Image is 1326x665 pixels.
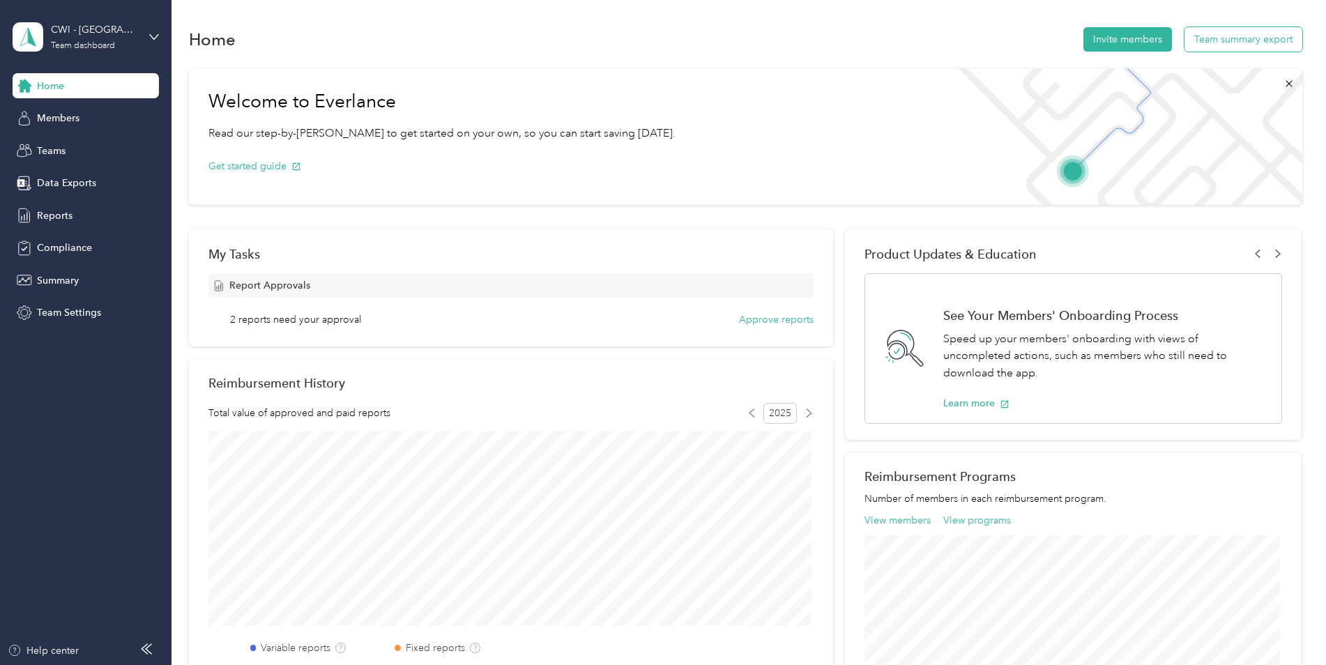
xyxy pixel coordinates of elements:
div: Team dashboard [51,42,115,50]
span: Total value of approved and paid reports [208,406,390,420]
div: My Tasks [208,247,814,261]
label: Fixed reports [406,641,465,655]
button: View programs [943,513,1011,528]
button: Team summary export [1184,27,1302,52]
button: Invite members [1083,27,1172,52]
h2: Reimbursement History [208,376,345,390]
button: Help center [8,643,79,658]
span: Data Exports [37,176,96,190]
span: Team Settings [37,305,101,320]
span: Home [37,79,64,93]
label: Variable reports [261,641,330,655]
span: 2 reports need your approval [230,312,361,327]
span: Reports [37,208,73,223]
button: Get started guide [208,159,301,174]
button: View members [864,513,931,528]
iframe: Everlance-gr Chat Button Frame [1248,587,1326,665]
span: Compliance [37,240,92,255]
button: Approve reports [739,312,814,327]
div: CWI - [GEOGRAPHIC_DATA] Region [51,22,138,37]
button: Learn more [943,396,1009,411]
p: Speed up your members' onboarding with views of uncompleted actions, such as members who still ne... [943,330,1267,382]
span: 2025 [763,403,797,424]
h2: Reimbursement Programs [864,469,1282,484]
h1: Home [189,32,236,47]
span: Summary [37,273,79,288]
span: Teams [37,144,66,158]
img: Welcome to everlance [944,68,1302,205]
span: Report Approvals [229,278,310,293]
span: Product Updates & Education [864,247,1037,261]
p: Number of members in each reimbursement program. [864,491,1282,506]
span: Members [37,111,79,125]
h1: Welcome to Everlance [208,91,676,113]
h1: See Your Members' Onboarding Process [943,308,1267,323]
p: Read our step-by-[PERSON_NAME] to get started on your own, so you can start saving [DATE]. [208,125,676,142]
